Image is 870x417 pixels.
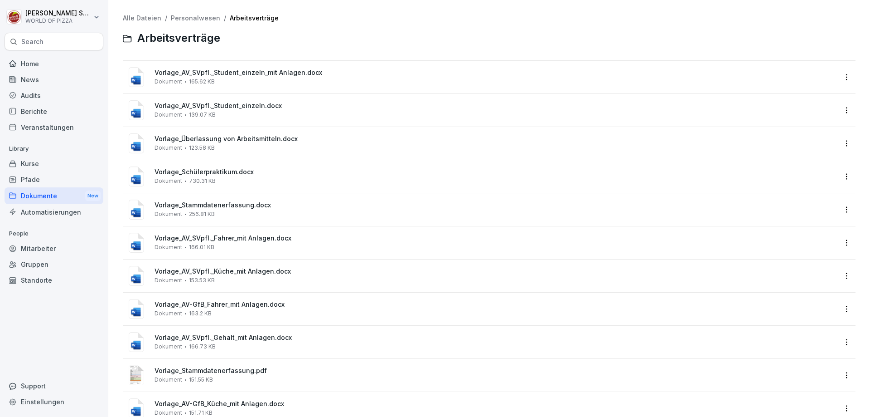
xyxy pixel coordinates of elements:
[189,377,213,383] span: 151.55 KB
[137,32,220,45] span: Arbeitsverträge
[5,103,103,119] a: Berichte
[155,343,182,350] span: Dokument
[189,211,215,217] span: 256.81 KB
[5,187,103,204] div: Dokumente
[165,15,167,22] span: /
[5,240,103,256] a: Mitarbeiter
[230,14,279,22] a: Arbeitsverträge
[5,226,103,241] p: People
[5,394,103,410] a: Einstellungen
[5,72,103,88] a: News
[155,334,836,342] span: Vorlage_AV_SVpfl._Gehalt_mit Anlagen.docx
[189,178,216,184] span: 730.31 KB
[5,88,103,103] a: Audits
[155,168,836,176] span: Vorlage_Schülerpraktikum.docx
[155,145,182,151] span: Dokument
[5,156,103,172] a: Kurse
[155,78,182,85] span: Dokument
[25,10,92,17] p: [PERSON_NAME] Sumhayev
[5,142,103,156] p: Library
[5,187,103,204] a: DokumenteNew
[189,112,216,118] span: 139.07 KB
[5,56,103,72] a: Home
[155,410,182,416] span: Dokument
[155,377,182,383] span: Dokument
[25,18,92,24] p: WORLD OF PIZZA
[5,119,103,135] a: Veranstaltungen
[189,343,216,350] span: 166.73 KB
[189,310,212,317] span: 163.2 KB
[5,256,103,272] a: Gruppen
[224,15,226,22] span: /
[155,367,836,375] span: Vorlage_Stammdatenerfassung.pdf
[155,400,836,408] span: Vorlage_AV-GfB_Küche_mit Anlagen.docx
[5,378,103,394] div: Support
[155,310,182,317] span: Dokument
[155,235,836,242] span: Vorlage_AV_SVpfl._Fahrer_mit Anlagen.docx
[85,191,101,201] div: New
[155,178,182,184] span: Dokument
[155,201,836,209] span: Vorlage_Stammdatenerfassung.docx
[155,268,836,275] span: Vorlage_AV_SVpfl._Küche_mit Anlagen.docx
[155,277,182,284] span: Dokument
[123,14,161,22] a: Alle Dateien
[189,78,215,85] span: 165.62 KB
[189,244,214,250] span: 166.01 KB
[5,272,103,288] a: Standorte
[189,145,215,151] span: 123.58 KB
[155,69,836,77] span: Vorlage_AV_SVpfl._Student_einzeln_mit Anlagen.docx
[21,37,43,46] p: Search
[5,172,103,187] a: Pfade
[155,301,836,309] span: Vorlage_AV-GfB_Fahrer_mit Anlagen.docx
[189,410,213,416] span: 151.71 KB
[189,277,215,284] span: 153.53 KB
[155,135,836,143] span: Vorlage_Überlassung von Arbeitsmitteln.docx
[155,211,182,217] span: Dokument
[155,112,182,118] span: Dokument
[5,204,103,220] a: Automatisierungen
[171,14,220,22] a: Personalwesen
[155,102,836,110] span: Vorlage_AV_SVpfl._Student_einzeln.docx
[155,244,182,250] span: Dokument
